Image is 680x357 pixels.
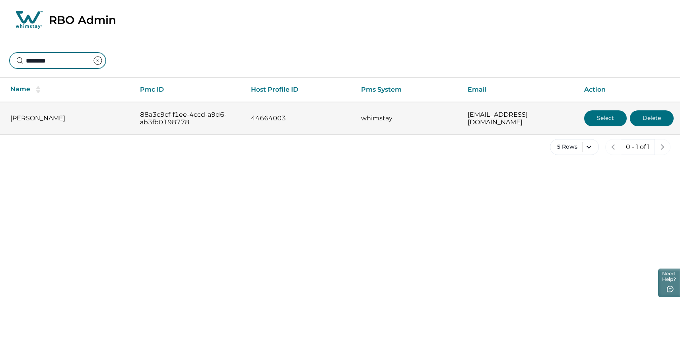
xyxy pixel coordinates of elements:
p: [EMAIL_ADDRESS][DOMAIN_NAME] [468,111,571,126]
button: clear input [90,53,106,69]
button: Delete [630,110,674,126]
button: sorting [30,86,46,94]
th: Email [461,78,578,102]
th: Pms System [355,78,461,102]
th: Host Profile ID [245,78,355,102]
p: [PERSON_NAME] [10,114,127,122]
p: RBO Admin [49,13,116,27]
button: next page [655,139,670,155]
th: Action [578,78,680,102]
p: 0 - 1 of 1 [626,143,650,151]
th: Pmc ID [134,78,245,102]
button: 5 Rows [550,139,599,155]
button: previous page [605,139,621,155]
p: 44664003 [251,114,348,122]
button: 0 - 1 of 1 [621,139,655,155]
p: whimstay [361,114,455,122]
p: 88a3c9cf-f1ee-4ccd-a9d6-ab3fb0198778 [140,111,238,126]
button: Select [584,110,627,126]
